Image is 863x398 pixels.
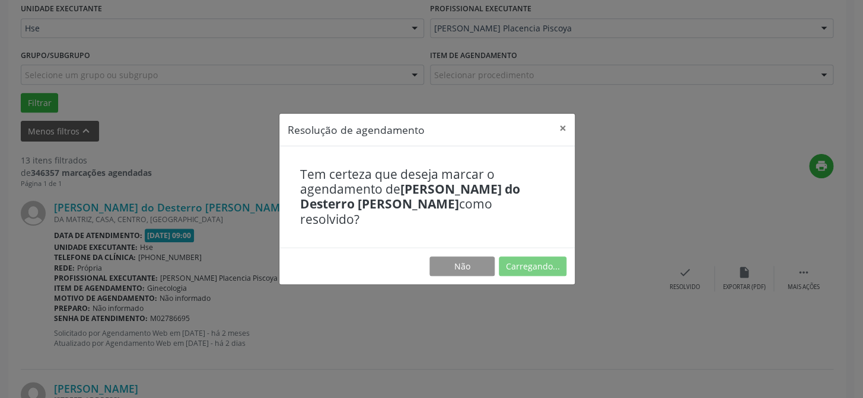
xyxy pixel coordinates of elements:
b: [PERSON_NAME] do Desterro [PERSON_NAME] [300,181,520,212]
button: Não [429,256,495,277]
button: Close [551,114,575,143]
h4: Tem certeza que deseja marcar o agendamento de como resolvido? [300,167,554,227]
button: Carregando... [499,256,566,277]
h5: Resolução de agendamento [288,122,425,137]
